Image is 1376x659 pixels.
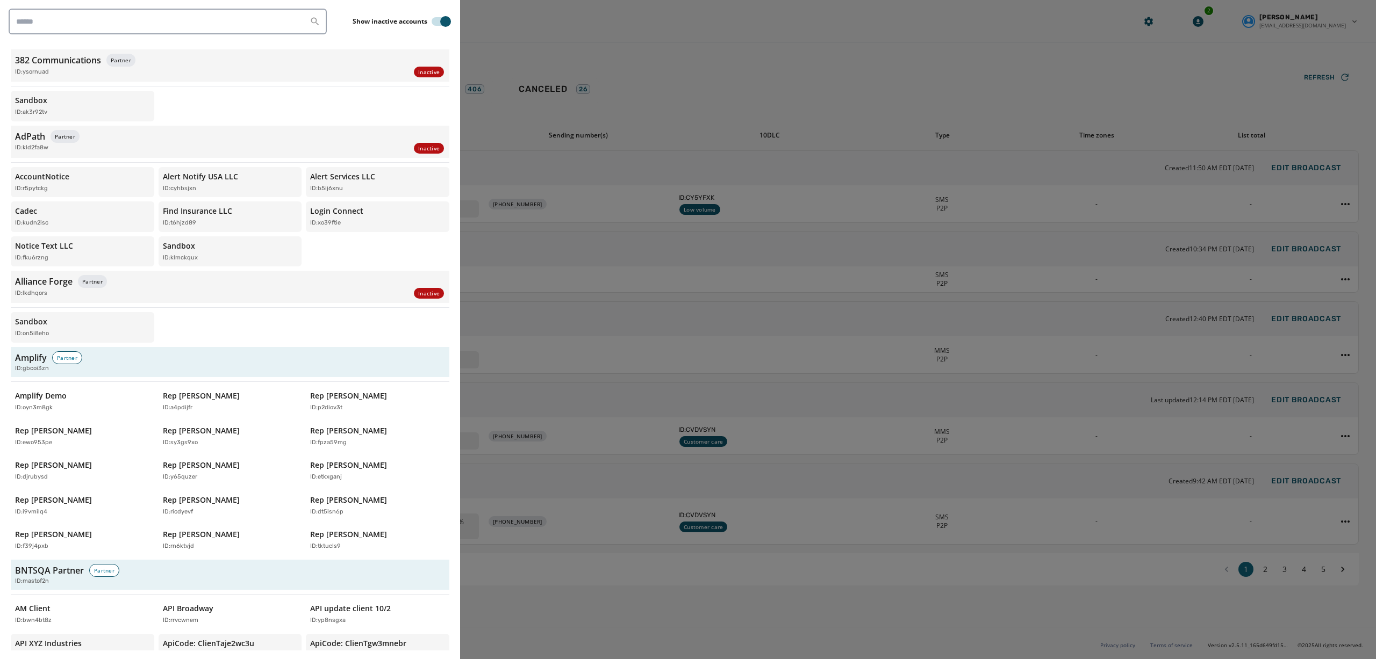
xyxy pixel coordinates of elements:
[15,390,67,401] p: Amplify Demo
[11,91,154,121] button: SandboxID:ak3r92tv
[15,130,45,143] h3: AdPath
[78,275,107,288] div: Partner
[15,108,47,117] p: ID: ak3r92tv
[15,403,53,412] p: ID: oyn3m8gk
[159,421,302,452] button: Rep [PERSON_NAME]ID:sy3gs9xo
[163,219,196,228] p: ID: t6hjzd89
[11,455,154,486] button: Rep [PERSON_NAME]ID:djrubysd
[15,241,73,251] p: Notice Text LLC
[163,438,198,447] p: ID: sy3gs9xo
[159,236,302,267] button: SandboxID:klmckqux
[163,495,240,505] p: Rep [PERSON_NAME]
[414,67,444,77] div: Inactive
[310,542,341,551] p: ID: tktucls9
[15,254,48,263] p: ID: fku6rzng
[11,49,449,82] button: 382 CommunicationsPartnerID:ysornuadInactive
[159,490,302,521] button: Rep [PERSON_NAME]ID:ricdyevf
[163,254,198,263] p: ID: klmckqux
[163,460,240,470] p: Rep [PERSON_NAME]
[15,616,52,625] p: ID: bwn4bt8z
[163,529,240,540] p: Rep [PERSON_NAME]
[310,508,343,517] p: ID: dt5isn6p
[310,529,387,540] p: Rep [PERSON_NAME]
[163,403,192,412] p: ID: a4pdijfr
[15,68,49,77] span: ID: ysornuad
[414,143,444,154] div: Inactive
[163,184,196,193] p: ID: cyhbsjxn
[306,525,449,555] button: Rep [PERSON_NAME]ID:tktucls9
[15,495,92,505] p: Rep [PERSON_NAME]
[11,525,154,555] button: Rep [PERSON_NAME]ID:f39j4pxb
[163,241,195,251] p: Sandbox
[163,425,240,436] p: Rep [PERSON_NAME]
[310,425,387,436] p: Rep [PERSON_NAME]
[163,206,232,216] p: Find Insurance LLC
[310,403,342,412] p: ID: p2diov3t
[15,329,49,338] p: ID: on5i8eho
[11,560,449,590] button: BNTSQA PartnerPartnerID:mastof2n
[15,425,92,436] p: Rep [PERSON_NAME]
[159,201,302,232] button: Find Insurance LLCID:t6hjzd89
[163,508,193,517] p: ID: ricdyevf
[15,316,47,327] p: Sandbox
[15,54,101,67] h3: 382 Communications
[15,184,48,193] p: ID: r5pytckg
[159,599,302,629] button: API BroadwayID:rrvcwnem
[11,236,154,267] button: Notice Text LLCID:fku6rzng
[163,390,240,401] p: Rep [PERSON_NAME]
[15,171,69,182] p: AccountNotice
[15,206,37,216] p: Cadec
[163,603,213,614] p: API Broadway
[310,390,387,401] p: Rep [PERSON_NAME]
[163,616,198,625] p: ID: rrvcwnem
[11,312,154,343] button: SandboxID:on5i8eho
[15,289,47,298] span: ID: lkdhqors
[11,201,154,232] button: CadecID:kudn2isc
[11,421,154,452] button: Rep [PERSON_NAME]ID:ewo953pe
[15,638,82,649] p: API XYZ Industries
[306,490,449,521] button: Rep [PERSON_NAME]ID:dt5isn6p
[306,421,449,452] button: Rep [PERSON_NAME]ID:fpza59mg
[310,616,346,625] p: ID: yp8nsgxa
[353,17,427,26] label: Show inactive accounts
[15,219,48,228] p: ID: kudn2isc
[310,171,375,182] p: Alert Services LLC
[310,219,341,228] p: ID: xo39ftie
[306,386,449,417] button: Rep [PERSON_NAME]ID:p2diov3t
[163,542,194,551] p: ID: rn6ktvjd
[51,130,80,143] div: Partner
[163,638,254,649] p: ApiCode: ClienTaje2wc3u
[11,271,449,303] button: Alliance ForgePartnerID:lkdhqorsInactive
[15,508,47,517] p: ID: i9vmilq4
[15,473,48,482] p: ID: djrubysd
[15,603,51,614] p: AM Client
[306,455,449,486] button: Rep [PERSON_NAME]ID:etkxganj
[15,95,47,106] p: Sandbox
[15,143,48,153] span: ID: kld2fa8w
[11,126,449,158] button: AdPathPartnerID:kld2fa8wInactive
[11,599,154,629] button: AM ClientID:bwn4bt8z
[15,542,48,551] p: ID: f39j4pxb
[15,460,92,470] p: Rep [PERSON_NAME]
[11,167,154,198] button: AccountNoticeID:r5pytckg
[310,603,391,614] p: API update client 10/2
[159,386,302,417] button: Rep [PERSON_NAME]ID:a4pdijfr
[15,275,73,288] h3: Alliance Forge
[310,206,363,216] p: Login Connect
[159,167,302,198] button: Alert Notify USA LLCID:cyhbsjxn
[15,529,92,540] p: Rep [PERSON_NAME]
[15,351,47,364] h3: Amplify
[306,201,449,232] button: Login ConnectID:xo39ftie
[310,638,406,649] p: ApiCode: ClienTgw3mnebr
[159,525,302,555] button: Rep [PERSON_NAME]ID:rn6ktvjd
[414,288,444,299] div: Inactive
[310,495,387,505] p: Rep [PERSON_NAME]
[52,351,82,364] div: Partner
[310,460,387,470] p: Rep [PERSON_NAME]
[163,473,197,482] p: ID: y65quzer
[106,54,135,67] div: Partner
[306,599,449,629] button: API update client 10/2ID:yp8nsgxa
[15,438,52,447] p: ID: ewo953pe
[159,455,302,486] button: Rep [PERSON_NAME]ID:y65quzer
[310,438,347,447] p: ID: fpza59mg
